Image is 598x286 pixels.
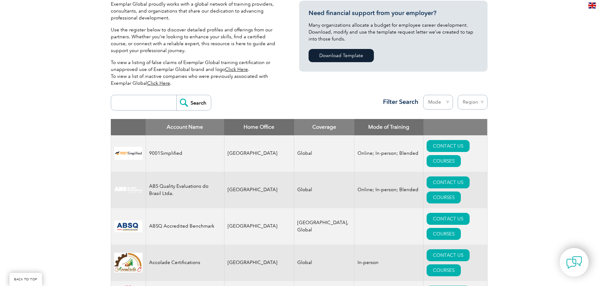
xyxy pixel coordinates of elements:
img: 1a94dd1a-69dd-eb11-bacb-002248159486-logo.jpg [114,253,143,273]
td: Global [294,245,354,281]
a: CONTACT US [427,249,470,261]
p: Many organizations allocate a budget for employee career development. Download, modify and use th... [309,22,478,42]
p: Exemplar Global proudly works with a global network of training providers, consultants, and organ... [111,1,280,21]
td: Online; In-person; Blended [354,172,423,208]
td: Accolade Certifications [146,245,224,281]
a: CONTACT US [427,213,470,225]
th: Coverage: activate to sort column ascending [294,119,354,135]
a: COURSES [427,155,461,167]
a: Click Here [225,67,248,72]
h3: Filter Search [379,98,418,106]
p: Use the register below to discover detailed profiles and offerings from our partners. Whether you... [111,26,280,54]
td: Global [294,172,354,208]
a: COURSES [427,264,461,276]
th: Home Office: activate to sort column ascending [224,119,294,135]
a: Click Here [147,80,170,86]
th: Account Name: activate to sort column descending [146,119,224,135]
a: CONTACT US [427,176,470,188]
a: CONTACT US [427,140,470,152]
td: [GEOGRAPHIC_DATA] [224,208,294,245]
img: contact-chat.png [566,255,582,270]
a: COURSES [427,228,461,240]
img: cc24547b-a6e0-e911-a812-000d3a795b83-logo.png [114,220,143,232]
a: BACK TO TOP [9,273,42,286]
td: [GEOGRAPHIC_DATA] [224,245,294,281]
a: Download Template [309,49,374,62]
td: Global [294,135,354,172]
input: Search [176,95,211,110]
td: [GEOGRAPHIC_DATA], Global [294,208,354,245]
th: : activate to sort column ascending [423,119,487,135]
td: ABSQ Accredited Benchmark [146,208,224,245]
th: Mode of Training: activate to sort column ascending [354,119,423,135]
p: To view a listing of false claims of Exemplar Global training certification or unapproved use of ... [111,59,280,87]
img: 37c9c059-616f-eb11-a812-002248153038-logo.png [114,147,143,160]
td: In-person [354,245,423,281]
td: 9001Simplified [146,135,224,172]
h3: Need financial support from your employer? [309,9,478,17]
a: COURSES [427,192,461,203]
td: [GEOGRAPHIC_DATA] [224,135,294,172]
td: Online; In-person; Blended [354,135,423,172]
img: en [588,3,596,8]
img: c92924ac-d9bc-ea11-a814-000d3a79823d-logo.jpg [114,186,143,193]
td: [GEOGRAPHIC_DATA] [224,172,294,208]
td: ABS Quality Evaluations do Brasil Ltda. [146,172,224,208]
